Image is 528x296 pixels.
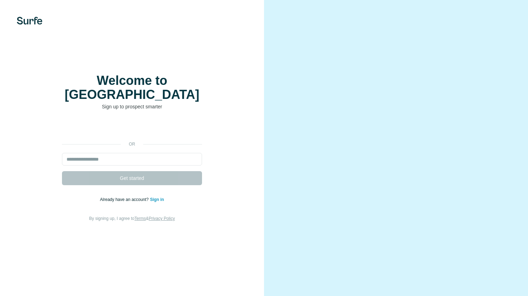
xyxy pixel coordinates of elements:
a: Terms [134,216,146,221]
h1: Welcome to [GEOGRAPHIC_DATA] [62,74,202,102]
p: Sign up to prospect smarter [62,103,202,110]
span: Already have an account? [100,197,150,202]
p: or [121,141,143,147]
span: By signing up, I agree to & [89,216,175,221]
a: Sign in [150,197,164,202]
iframe: Sign in with Google Button [58,121,206,136]
a: Privacy Policy [149,216,175,221]
img: Surfe's logo [17,17,42,25]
